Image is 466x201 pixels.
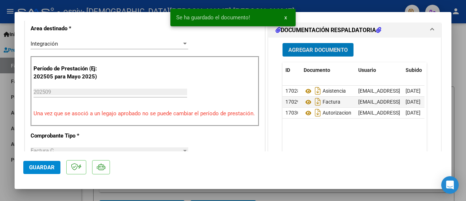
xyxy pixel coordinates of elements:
[33,65,100,81] p: Período de Prestación (Ej: 202505 para Mayo 2025)
[288,47,348,53] span: Agregar Documento
[313,96,323,108] i: Descargar documento
[283,62,301,78] datatable-header-cell: ID
[279,11,293,24] button: x
[29,164,55,171] span: Guardar
[301,62,355,78] datatable-header-cell: Documento
[31,147,54,154] span: Factura C
[358,67,376,73] span: Usuario
[285,67,290,73] span: ID
[313,107,323,119] i: Descargar documento
[285,88,300,94] span: 17028
[283,43,354,57] button: Agregar Documento
[304,67,330,73] span: Documento
[284,14,287,21] span: x
[31,24,99,33] p: Area destinado *
[285,110,300,116] span: 17030
[406,67,422,73] span: Subido
[355,62,403,78] datatable-header-cell: Usuario
[304,99,340,105] span: Factura
[31,40,58,47] span: Integración
[31,132,99,140] p: Comprobante Tipo *
[441,176,459,194] div: Open Intercom Messenger
[276,26,381,35] h1: DOCUMENTACIÓN RESPALDATORIA
[403,62,439,78] datatable-header-cell: Subido
[23,161,60,174] button: Guardar
[304,88,346,94] span: Asistencia
[268,23,441,38] mat-expansion-panel-header: DOCUMENTACIÓN RESPALDATORIA
[406,110,420,116] span: [DATE]
[406,99,420,105] span: [DATE]
[33,109,256,118] p: Una vez que se asoció a un legajo aprobado no se puede cambiar el período de prestación.
[285,99,300,105] span: 17029
[176,14,250,21] span: Se ha guardado el documento!
[268,38,441,189] div: DOCUMENTACIÓN RESPALDATORIA
[406,88,420,94] span: [DATE]
[304,110,351,116] span: Autorizacion
[313,85,323,97] i: Descargar documento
